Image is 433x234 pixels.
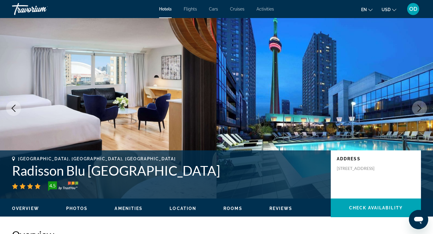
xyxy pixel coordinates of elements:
img: trustyou-badge-hor.svg [48,181,78,191]
button: Next image [412,101,427,116]
a: Cars [209,7,218,11]
button: Rooms [223,206,242,211]
a: Cruises [230,7,244,11]
a: Hotels [159,7,172,11]
button: Change language [361,5,373,14]
p: [STREET_ADDRESS] [337,166,385,171]
p: Address [337,156,415,161]
button: Photos [66,206,88,211]
a: Activities [256,7,274,11]
span: USD [382,7,391,12]
button: Change currency [382,5,396,14]
span: OD [409,6,417,12]
iframe: Button to launch messaging window [409,210,428,229]
button: Previous image [6,101,21,116]
span: [GEOGRAPHIC_DATA], [GEOGRAPHIC_DATA], [GEOGRAPHIC_DATA] [18,156,176,161]
button: Check Availability [331,199,421,217]
span: en [361,7,367,12]
div: 4.5 [46,182,58,189]
a: Travorium [12,1,72,17]
h1: Radisson Blu [GEOGRAPHIC_DATA] [12,163,325,178]
span: Check Availability [349,205,403,210]
button: Overview [12,206,39,211]
a: Flights [184,7,197,11]
button: User Menu [405,3,421,15]
button: Amenities [115,206,143,211]
button: Location [170,206,196,211]
button: Reviews [269,206,293,211]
